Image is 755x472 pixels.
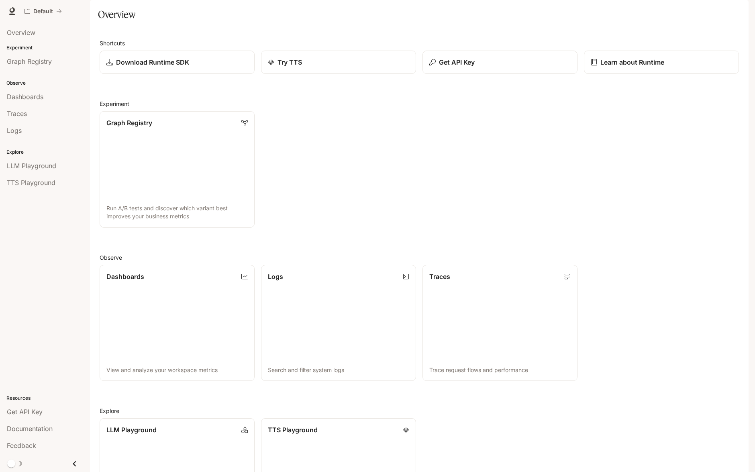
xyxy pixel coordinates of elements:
a: LogsSearch and filter system logs [261,265,416,381]
a: DashboardsView and analyze your workspace metrics [100,265,255,381]
h2: Observe [100,253,739,262]
button: Get API Key [422,51,577,74]
h2: Shortcuts [100,39,739,47]
h2: Explore [100,407,739,415]
p: Get API Key [439,57,475,67]
button: All workspaces [21,3,65,19]
p: Default [33,8,53,15]
p: Search and filter system logs [268,366,409,374]
a: Learn about Runtime [584,51,739,74]
p: LLM Playground [106,425,157,435]
p: Traces [429,272,450,281]
p: Logs [268,272,283,281]
a: Try TTS [261,51,416,74]
h2: Experiment [100,100,739,108]
a: Graph RegistryRun A/B tests and discover which variant best improves your business metrics [100,111,255,228]
h1: Overview [98,6,135,22]
p: TTS Playground [268,425,318,435]
p: Graph Registry [106,118,152,128]
p: Trace request flows and performance [429,366,571,374]
p: Download Runtime SDK [116,57,189,67]
p: Learn about Runtime [600,57,664,67]
p: Dashboards [106,272,144,281]
p: Run A/B tests and discover which variant best improves your business metrics [106,204,248,220]
a: TracesTrace request flows and performance [422,265,577,381]
p: View and analyze your workspace metrics [106,366,248,374]
p: Try TTS [278,57,302,67]
a: Download Runtime SDK [100,51,255,74]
